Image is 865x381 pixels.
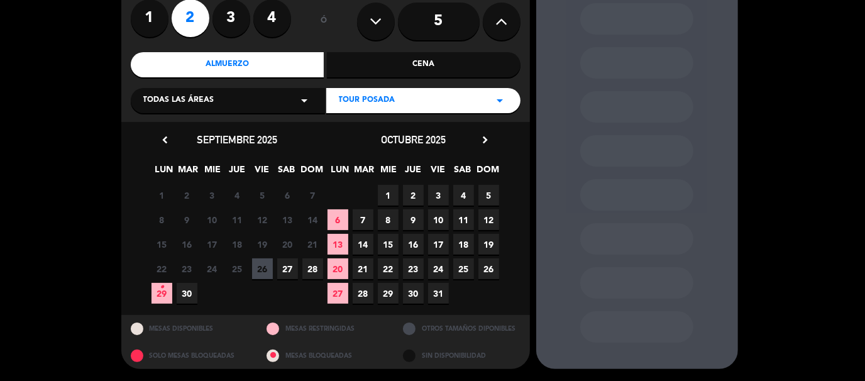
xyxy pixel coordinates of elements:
[403,185,424,206] span: 2
[197,133,278,146] span: septiembre 2025
[177,209,197,230] span: 9
[252,234,273,255] span: 19
[297,93,312,108] i: arrow_drop_down
[302,185,323,206] span: 7
[277,234,298,255] span: 20
[277,258,298,279] span: 27
[478,209,499,230] span: 12
[202,162,223,183] span: MIE
[427,162,448,183] span: VIE
[452,162,473,183] span: SAB
[378,209,399,230] span: 8
[328,283,348,304] span: 27
[478,185,499,206] span: 5
[152,209,172,230] span: 8
[394,315,530,342] div: OTROS TAMAÑOS DIPONIBLES
[328,209,348,230] span: 6
[257,315,394,342] div: MESAS RESTRINGIDAS
[152,258,172,279] span: 22
[227,209,248,230] span: 11
[276,162,297,183] span: SAB
[329,162,350,183] span: LUN
[227,258,248,279] span: 25
[177,258,197,279] span: 23
[394,342,530,369] div: SIN DISPONIBILIDAD
[177,234,197,255] span: 16
[453,234,474,255] span: 18
[403,283,424,304] span: 30
[152,185,172,206] span: 1
[403,162,424,183] span: JUE
[453,258,474,279] span: 25
[453,209,474,230] span: 11
[227,234,248,255] span: 18
[479,133,492,146] i: chevron_right
[143,94,214,107] span: Todas las áreas
[277,209,298,230] span: 13
[160,277,164,297] i: •
[328,234,348,255] span: 13
[378,162,399,183] span: MIE
[152,234,172,255] span: 15
[302,209,323,230] span: 14
[153,162,174,183] span: LUN
[252,258,273,279] span: 26
[354,162,375,183] span: MAR
[428,234,449,255] span: 17
[353,283,373,304] span: 28
[252,185,273,206] span: 5
[339,94,395,107] span: Tour Posada
[353,258,373,279] span: 21
[202,209,223,230] span: 10
[302,258,323,279] span: 28
[353,234,373,255] span: 14
[302,234,323,255] span: 21
[478,258,499,279] span: 26
[177,185,197,206] span: 2
[178,162,199,183] span: MAR
[378,185,399,206] span: 1
[453,185,474,206] span: 4
[227,162,248,183] span: JUE
[428,209,449,230] span: 10
[202,234,223,255] span: 17
[252,209,273,230] span: 12
[428,185,449,206] span: 3
[202,185,223,206] span: 3
[477,162,497,183] span: DOM
[121,315,258,342] div: MESAS DISPONIBLES
[428,258,449,279] span: 24
[378,258,399,279] span: 22
[257,342,394,369] div: MESAS BLOQUEADAS
[403,234,424,255] span: 16
[327,52,521,77] div: Cena
[277,185,298,206] span: 6
[478,234,499,255] span: 19
[177,283,197,304] span: 30
[159,133,172,146] i: chevron_left
[428,283,449,304] span: 31
[131,52,324,77] div: Almuerzo
[353,209,373,230] span: 7
[300,162,321,183] span: DOM
[403,258,424,279] span: 23
[328,258,348,279] span: 20
[202,258,223,279] span: 24
[381,133,446,146] span: octubre 2025
[251,162,272,183] span: VIE
[403,209,424,230] span: 9
[493,93,508,108] i: arrow_drop_down
[378,234,399,255] span: 15
[378,283,399,304] span: 29
[152,283,172,304] span: 29
[227,185,248,206] span: 4
[121,342,258,369] div: SOLO MESAS BLOQUEADAS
